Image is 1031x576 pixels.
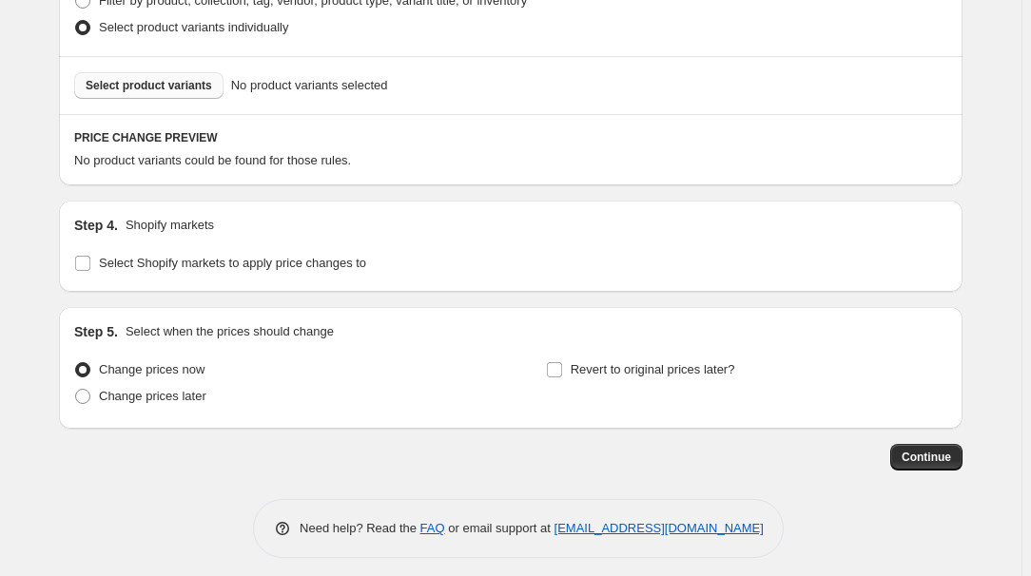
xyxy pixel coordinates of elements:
p: Shopify markets [126,216,214,235]
h6: PRICE CHANGE PREVIEW [74,130,947,145]
span: or email support at [445,521,554,535]
span: No product variants selected [231,76,388,95]
span: Continue [902,450,951,465]
h2: Step 4. [74,216,118,235]
span: Select Shopify markets to apply price changes to [99,256,366,270]
span: No product variants could be found for those rules. [74,153,351,167]
span: Select product variants individually [99,20,288,34]
button: Continue [890,444,963,470]
span: Revert to original prices later? [571,362,735,376]
h2: Step 5. [74,322,118,341]
a: FAQ [420,521,445,535]
a: [EMAIL_ADDRESS][DOMAIN_NAME] [554,521,764,535]
span: Need help? Read the [300,521,420,535]
span: Change prices later [99,389,206,403]
span: Select product variants [86,78,212,93]
span: Change prices now [99,362,204,376]
button: Select product variants [74,72,224,99]
p: Select when the prices should change [126,322,334,341]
